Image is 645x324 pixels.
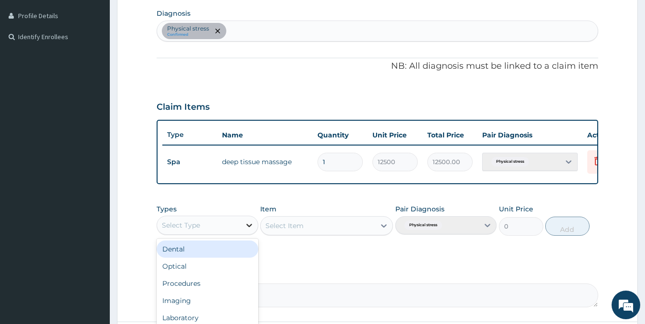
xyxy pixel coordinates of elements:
[162,220,200,230] div: Select Type
[157,292,258,309] div: Imaging
[313,125,368,145] th: Quantity
[18,48,39,72] img: d_794563401_company_1708531726252_794563401
[162,126,217,144] th: Type
[260,204,276,214] label: Item
[423,125,477,145] th: Total Price
[217,152,313,171] td: deep tissue massage
[499,204,533,214] label: Unit Price
[545,217,590,236] button: Add
[368,125,423,145] th: Unit Price
[50,53,160,66] div: Chat with us now
[157,205,177,213] label: Types
[157,5,180,28] div: Minimize live chat window
[5,219,182,253] textarea: Type your message and hit 'Enter'
[55,100,132,196] span: We're online!
[157,102,210,113] h3: Claim Items
[395,204,444,214] label: Pair Diagnosis
[217,125,313,145] th: Name
[157,258,258,275] div: Optical
[157,240,258,258] div: Dental
[477,125,582,145] th: Pair Diagnosis
[582,125,630,145] th: Actions
[162,153,217,171] td: Spa
[157,9,190,18] label: Diagnosis
[157,60,599,73] p: NB: All diagnosis must be linked to a claim item
[157,270,599,278] label: Comment
[157,275,258,292] div: Procedures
